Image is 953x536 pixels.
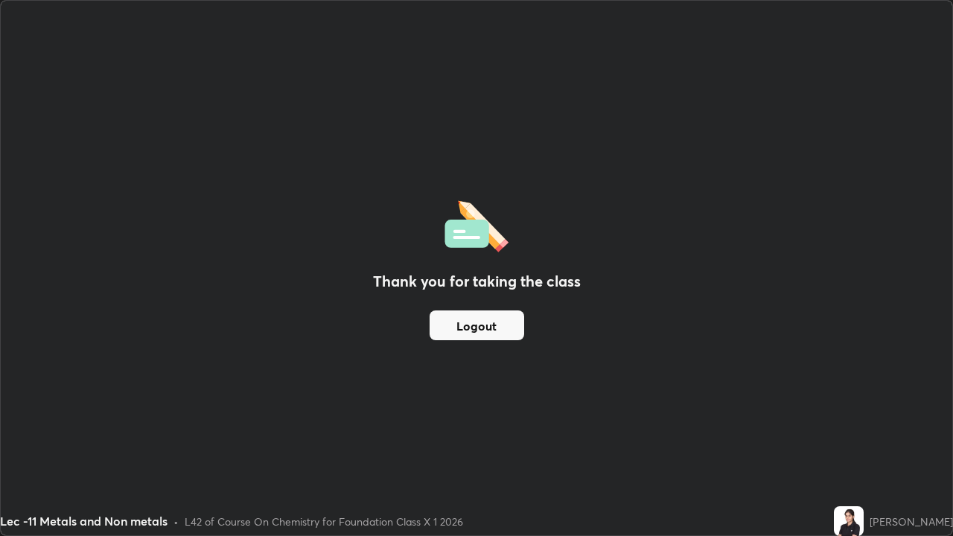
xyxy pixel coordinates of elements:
img: a09c0489f3cb4ecea2591bcfa301ed58.jpg [834,506,864,536]
div: [PERSON_NAME] [870,514,953,529]
h2: Thank you for taking the class [373,270,581,293]
div: • [173,514,179,529]
div: L42 of Course On Chemistry for Foundation Class X 1 2026 [185,514,463,529]
img: offlineFeedback.1438e8b3.svg [444,196,509,252]
button: Logout [430,310,524,340]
